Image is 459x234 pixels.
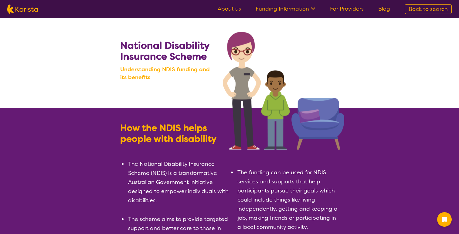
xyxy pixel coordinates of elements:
[409,5,448,13] span: Back to search
[256,5,315,12] a: Funding Information
[120,65,217,81] b: Understanding NDIS funding and its benefits
[330,5,364,12] a: For Providers
[120,39,209,63] b: National Disability Insurance Scheme
[237,168,339,232] li: The funding can be used for NDIS services and supports that help participants pursue their goals ...
[218,5,241,12] a: About us
[405,4,452,14] a: Back to search
[120,122,216,145] b: How the NDIS helps people with disability
[127,159,229,205] li: The National Disability Insurance Scheme (NDIS) is a transformative Australian Government initiat...
[7,5,38,14] img: Karista logo
[378,5,390,12] a: Blog
[223,32,344,150] img: Search NDIS services with Karista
